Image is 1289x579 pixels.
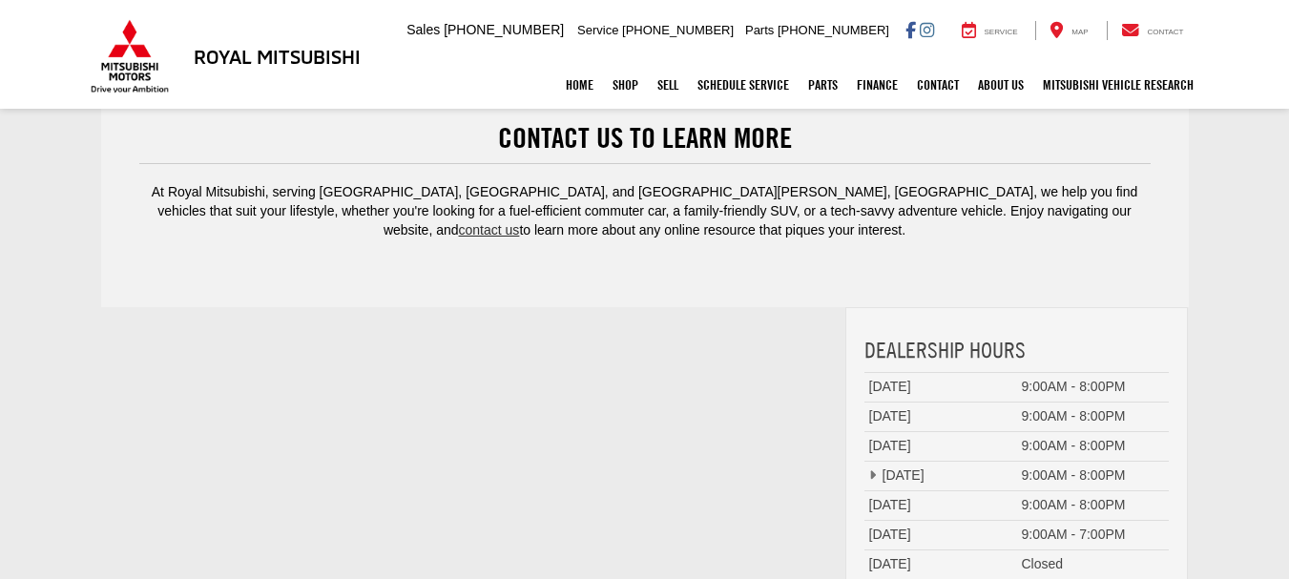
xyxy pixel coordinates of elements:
td: [DATE] [864,432,1017,462]
a: Instagram: Click to visit our Instagram page [920,22,934,37]
a: contact us [459,222,520,238]
a: Facebook: Click to visit our Facebook page [905,22,916,37]
td: [DATE] [864,373,1017,403]
span: [PHONE_NUMBER] [622,23,734,37]
span: Sales [406,22,440,37]
h2: Contact Us to Learn More [139,122,1151,154]
a: Parts: Opens in a new tab [799,61,847,109]
span: Service [577,23,618,37]
h3: Royal Mitsubishi [194,46,361,67]
td: Closed [1016,550,1169,579]
td: 9:00AM - 7:00PM [1016,521,1169,550]
a: Contact [907,61,968,109]
a: Shop [603,61,648,109]
a: Mitsubishi Vehicle Research [1033,61,1203,109]
span: [PHONE_NUMBER] [778,23,889,37]
a: About Us [968,61,1033,109]
span: Service [985,28,1018,36]
td: [DATE] [864,521,1017,550]
span: Parts [745,23,774,37]
td: [DATE] [864,403,1017,432]
a: Contact [1107,21,1198,40]
a: Service [947,21,1032,40]
td: [DATE] [864,462,1017,491]
td: 9:00AM - 8:00PM [1016,491,1169,521]
a: Finance [847,61,907,109]
td: 9:00AM - 8:00PM [1016,432,1169,462]
a: Map [1035,21,1102,40]
td: 9:00AM - 8:00PM [1016,403,1169,432]
a: Sell [648,61,688,109]
td: [DATE] [864,491,1017,521]
td: [DATE] [864,550,1017,579]
a: Home [556,61,603,109]
span: [PHONE_NUMBER] [444,22,564,37]
a: Schedule Service: Opens in a new tab [688,61,799,109]
span: Contact [1147,28,1183,36]
td: 9:00AM - 8:00PM [1016,462,1169,491]
span: Map [1071,28,1088,36]
h3: Dealership Hours [864,338,1170,362]
img: Mitsubishi [87,19,173,93]
td: 9:00AM - 8:00PM [1016,373,1169,403]
p: At Royal Mitsubishi, serving [GEOGRAPHIC_DATA], [GEOGRAPHIC_DATA], and [GEOGRAPHIC_DATA][PERSON_N... [139,183,1151,240]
